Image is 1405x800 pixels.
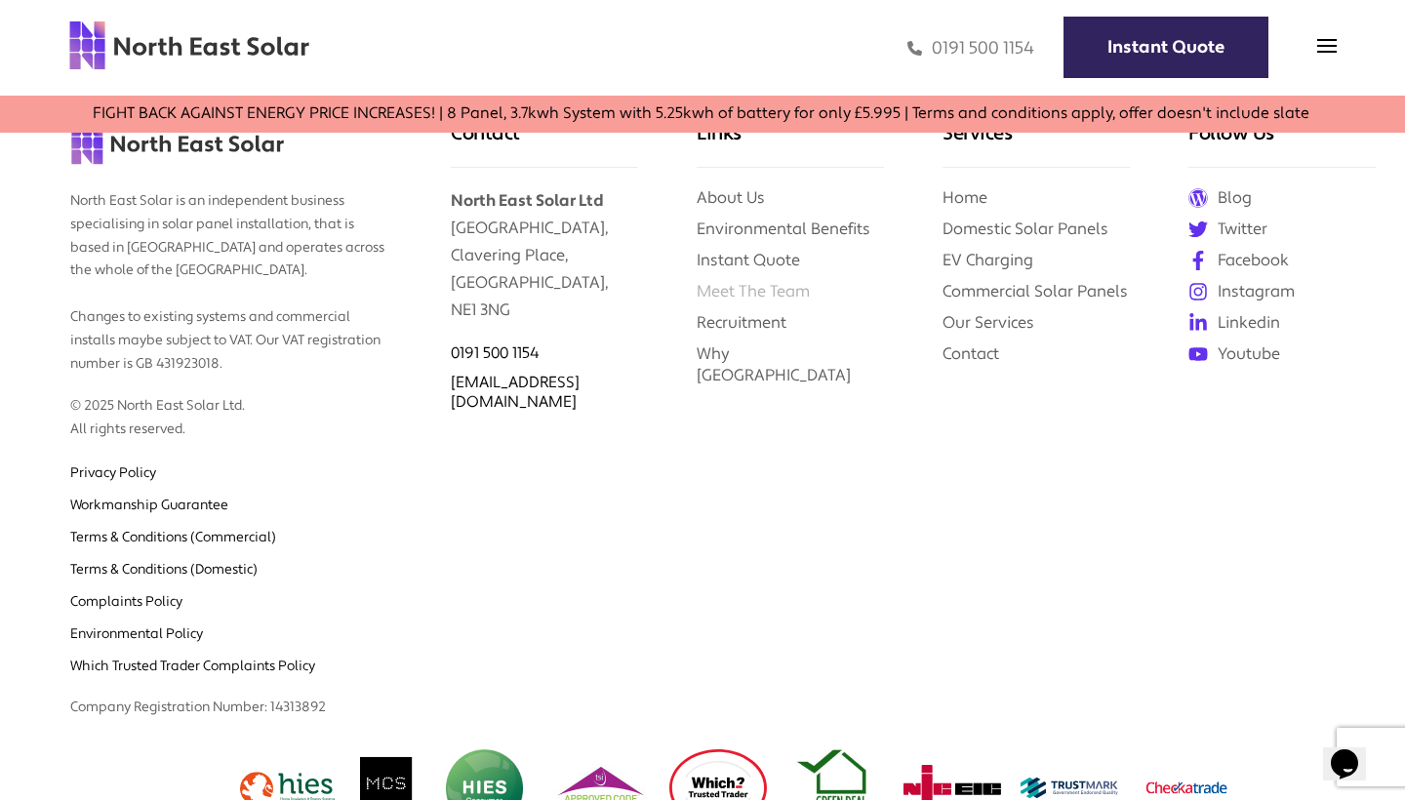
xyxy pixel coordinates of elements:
img: north east solar logo [68,20,310,71]
a: Terms & Conditions (Domestic) [70,561,258,579]
h3: Contact [451,120,638,168]
img: Wordpress icon [1188,188,1208,208]
a: Our Services [943,312,1034,333]
a: 0191 500 1154 [451,343,540,363]
a: EV Charging [943,250,1033,270]
a: Environmental Policy [70,625,203,643]
p: [GEOGRAPHIC_DATA], Clavering Place, [GEOGRAPHIC_DATA], NE1 3NG [451,168,638,324]
a: Environmental Benefits [697,219,870,239]
img: twitter icon [1188,220,1208,239]
a: Home [943,187,987,208]
b: North East Solar Ltd [451,190,603,211]
h3: Follow Us [1188,120,1376,168]
a: Linkedin [1188,312,1376,334]
p: North East Solar is an independent business specialising in solar panel installation, that is bas... [70,171,392,376]
iframe: chat widget [1323,722,1385,780]
img: north east solar logo [70,120,285,166]
a: Which Trusted Trader Complaints Policy [70,658,315,675]
img: facebook icon [1188,251,1208,270]
a: Commercial Solar Panels [943,281,1128,301]
p: © 2025 North East Solar Ltd. All rights reserved. [70,376,392,442]
img: linkedin icon [1188,313,1208,333]
a: Instant Quote [697,250,800,270]
a: Complaints Policy [70,593,182,611]
a: Instant Quote [1064,17,1268,78]
a: Workmanship Guarantee [70,497,228,514]
a: Youtube [1188,343,1376,365]
a: Facebook [1188,250,1376,271]
img: youtube icon [1188,344,1208,364]
a: Instagram [1188,281,1376,302]
a: [EMAIL_ADDRESS][DOMAIN_NAME] [451,373,580,412]
img: phone icon [907,37,922,60]
a: Domestic Solar Panels [943,219,1108,239]
a: Recruitment [697,312,786,333]
p: Company Registration Number: 14313892 [70,677,392,720]
a: Contact [943,343,999,364]
a: 0191 500 1154 [907,37,1034,60]
a: Terms & Conditions (Commercial) [70,529,276,546]
a: Meet The Team [697,281,810,301]
h3: Services [943,120,1130,168]
img: instagram icon [1188,282,1208,301]
h3: Links [697,120,884,168]
a: Blog [1188,187,1376,209]
a: Privacy Policy [70,464,156,482]
img: menu icon [1317,36,1337,56]
a: Twitter [1188,219,1376,240]
a: About Us [697,187,765,208]
a: Why [GEOGRAPHIC_DATA] [697,343,851,385]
